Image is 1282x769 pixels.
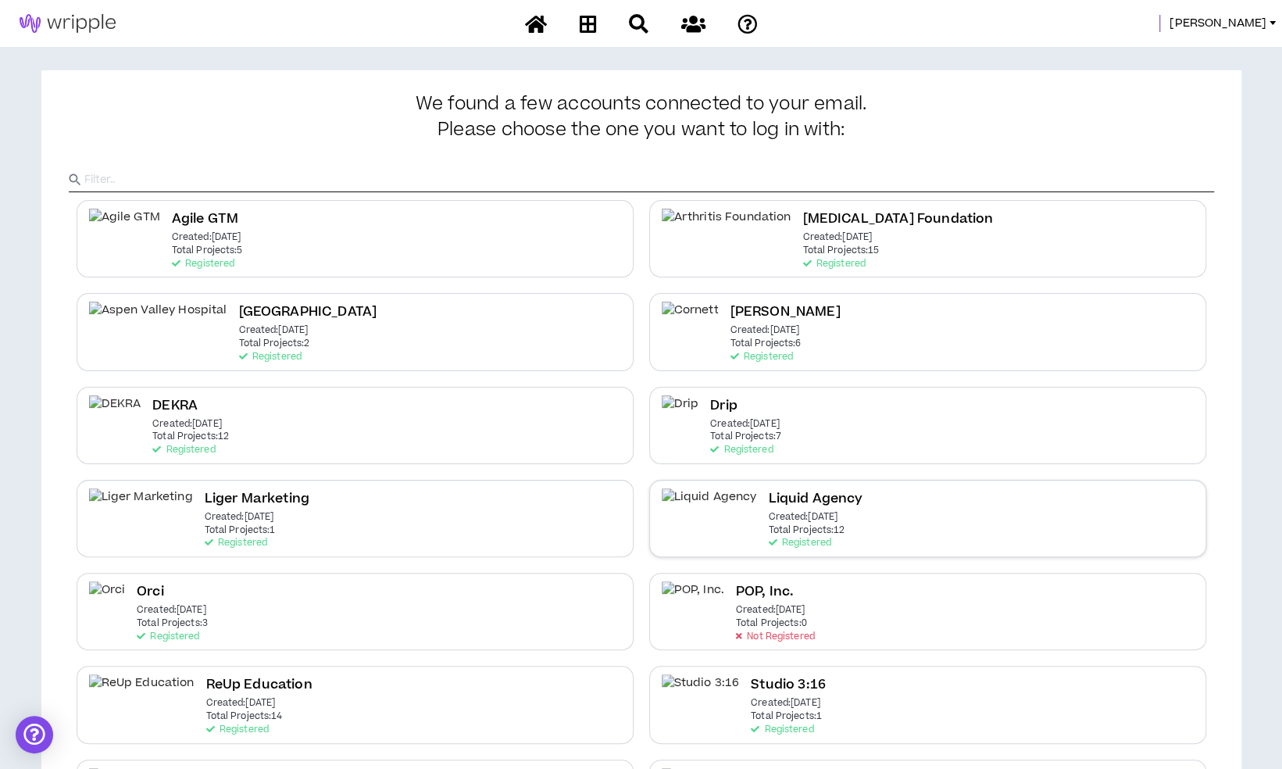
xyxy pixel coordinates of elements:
[730,325,799,336] p: Created: [DATE]
[152,431,229,442] p: Total Projects: 12
[89,395,141,431] img: DEKRA
[172,209,238,230] h2: Agile GTM
[205,711,282,722] p: Total Projects: 14
[137,581,164,603] h2: Orci
[89,674,195,710] img: ReUp Education
[768,512,837,523] p: Created: [DATE]
[1170,15,1266,32] span: [PERSON_NAME]
[736,618,807,629] p: Total Projects: 0
[730,352,792,363] p: Registered
[802,232,872,243] p: Created: [DATE]
[89,209,160,244] img: Agile GTM
[802,209,993,230] h2: [MEDICAL_DATA] Foundation
[662,209,791,244] img: Arthritis Foundation
[736,605,805,616] p: Created: [DATE]
[736,581,794,603] h2: POP, Inc.
[662,488,757,524] img: Liquid Agency
[730,338,801,349] p: Total Projects: 6
[172,259,234,270] p: Registered
[238,325,308,336] p: Created: [DATE]
[238,352,301,363] p: Registered
[16,716,53,753] div: Open Intercom Messenger
[751,711,822,722] p: Total Projects: 1
[152,419,222,430] p: Created: [DATE]
[137,618,208,629] p: Total Projects: 3
[89,302,227,337] img: Aspen Valley Hospital
[768,488,862,510] h2: Liquid Agency
[710,445,773,456] p: Registered
[205,674,312,696] h2: ReUp Education
[152,445,215,456] p: Registered
[69,94,1214,141] h3: We found a few accounts connected to your email.
[152,395,198,417] h2: DEKRA
[710,431,781,442] p: Total Projects: 7
[736,631,815,642] p: Not Registered
[205,538,267,549] p: Registered
[205,512,274,523] p: Created: [DATE]
[751,674,826,696] h2: Studio 3:16
[205,724,268,735] p: Registered
[751,698,820,709] p: Created: [DATE]
[662,674,740,710] img: Studio 3:16
[768,538,830,549] p: Registered
[710,419,780,430] p: Created: [DATE]
[205,525,276,536] p: Total Projects: 1
[730,302,840,323] h2: [PERSON_NAME]
[205,698,275,709] p: Created: [DATE]
[662,581,724,617] img: POP, Inc.
[802,259,865,270] p: Registered
[437,120,845,141] span: Please choose the one you want to log in with:
[137,631,199,642] p: Registered
[84,168,1214,191] input: Filter..
[172,245,243,256] p: Total Projects: 5
[710,395,737,417] h2: Drip
[238,338,309,349] p: Total Projects: 2
[662,302,719,337] img: Cornett
[238,302,377,323] h2: [GEOGRAPHIC_DATA]
[89,581,126,617] img: Orci
[89,488,193,524] img: Liger Marketing
[768,525,845,536] p: Total Projects: 12
[205,488,309,510] h2: Liger Marketing
[751,724,813,735] p: Registered
[137,605,206,616] p: Created: [DATE]
[802,245,879,256] p: Total Projects: 15
[662,395,699,431] img: Drip
[172,232,241,243] p: Created: [DATE]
